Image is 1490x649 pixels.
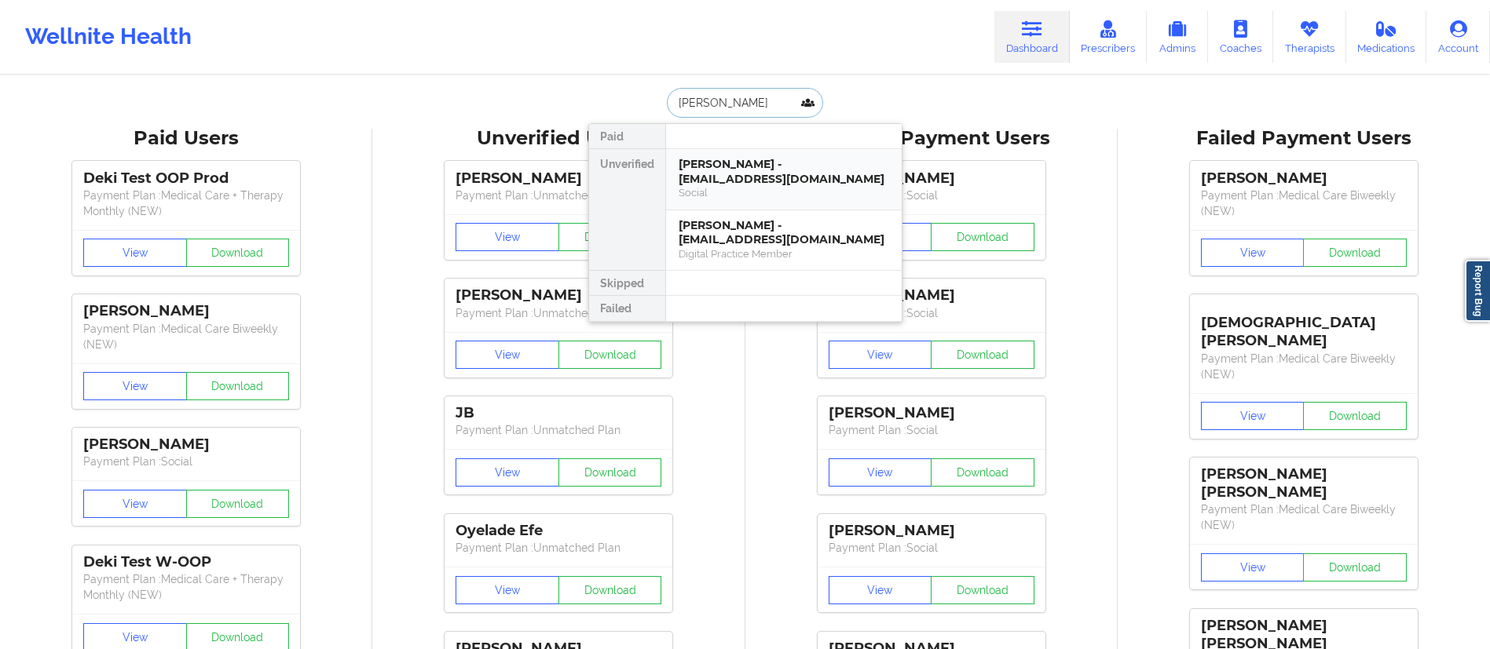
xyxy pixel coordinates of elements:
[456,286,661,304] div: [PERSON_NAME]
[1147,11,1208,63] a: Admins
[829,576,932,604] button: View
[1201,501,1407,533] p: Payment Plan : Medical Care Biweekly (NEW)
[456,305,661,321] p: Payment Plan : Unmatched Plan
[679,157,889,186] div: [PERSON_NAME] - [EMAIL_ADDRESS][DOMAIN_NAME]
[83,490,187,518] button: View
[456,540,661,556] p: Payment Plan : Unmatched Plan
[456,223,559,251] button: View
[1426,11,1490,63] a: Account
[558,458,662,487] button: Download
[1273,11,1346,63] a: Therapists
[186,490,290,518] button: Download
[558,341,662,369] button: Download
[829,540,1034,556] p: Payment Plan : Social
[1070,11,1148,63] a: Prescribers
[83,454,289,469] p: Payment Plan : Social
[456,188,661,203] p: Payment Plan : Unmatched Plan
[756,126,1107,151] div: Skipped Payment Users
[1303,553,1407,582] button: Download
[186,239,290,267] button: Download
[83,188,289,219] p: Payment Plan : Medical Care + Therapy Monthly (NEW)
[1201,351,1407,382] p: Payment Plan : Medical Care Biweekly (NEW)
[589,271,665,296] div: Skipped
[558,223,662,251] button: Download
[1346,11,1427,63] a: Medications
[589,296,665,321] div: Failed
[931,458,1034,487] button: Download
[83,571,289,603] p: Payment Plan : Medical Care + Therapy Monthly (NEW)
[1201,465,1407,501] div: [PERSON_NAME] [PERSON_NAME]
[994,11,1070,63] a: Dashboard
[1208,11,1273,63] a: Coaches
[1201,402,1305,430] button: View
[1465,260,1490,322] a: Report Bug
[589,149,665,271] div: Unverified
[829,305,1034,321] p: Payment Plan : Social
[456,404,661,422] div: JB
[186,372,290,400] button: Download
[11,126,361,151] div: Paid Users
[456,522,661,540] div: Oyelade Efe
[83,302,289,320] div: [PERSON_NAME]
[83,436,289,454] div: [PERSON_NAME]
[829,170,1034,188] div: [PERSON_NAME]
[1201,188,1407,219] p: Payment Plan : Medical Care Biweekly (NEW)
[1129,126,1479,151] div: Failed Payment Users
[1201,302,1407,350] div: [DEMOGRAPHIC_DATA][PERSON_NAME]
[829,458,932,487] button: View
[829,422,1034,438] p: Payment Plan : Social
[589,124,665,149] div: Paid
[829,522,1034,540] div: [PERSON_NAME]
[679,218,889,247] div: [PERSON_NAME] - [EMAIL_ADDRESS][DOMAIN_NAME]
[456,458,559,487] button: View
[456,170,661,188] div: [PERSON_NAME]
[931,341,1034,369] button: Download
[83,239,187,267] button: View
[558,576,662,604] button: Download
[83,372,187,400] button: View
[83,553,289,571] div: Deki Test W-OOP
[83,321,289,352] p: Payment Plan : Medical Care Biweekly (NEW)
[931,223,1034,251] button: Download
[829,404,1034,422] div: [PERSON_NAME]
[1201,239,1305,267] button: View
[456,576,559,604] button: View
[829,341,932,369] button: View
[679,186,889,199] div: Social
[83,170,289,188] div: Deki Test OOP Prod
[829,188,1034,203] p: Payment Plan : Social
[1201,553,1305,582] button: View
[931,576,1034,604] button: Download
[456,341,559,369] button: View
[679,247,889,261] div: Digital Practice Member
[1303,402,1407,430] button: Download
[1201,170,1407,188] div: [PERSON_NAME]
[456,422,661,438] p: Payment Plan : Unmatched Plan
[829,286,1034,304] div: [PERSON_NAME]
[383,126,734,151] div: Unverified Users
[1303,239,1407,267] button: Download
